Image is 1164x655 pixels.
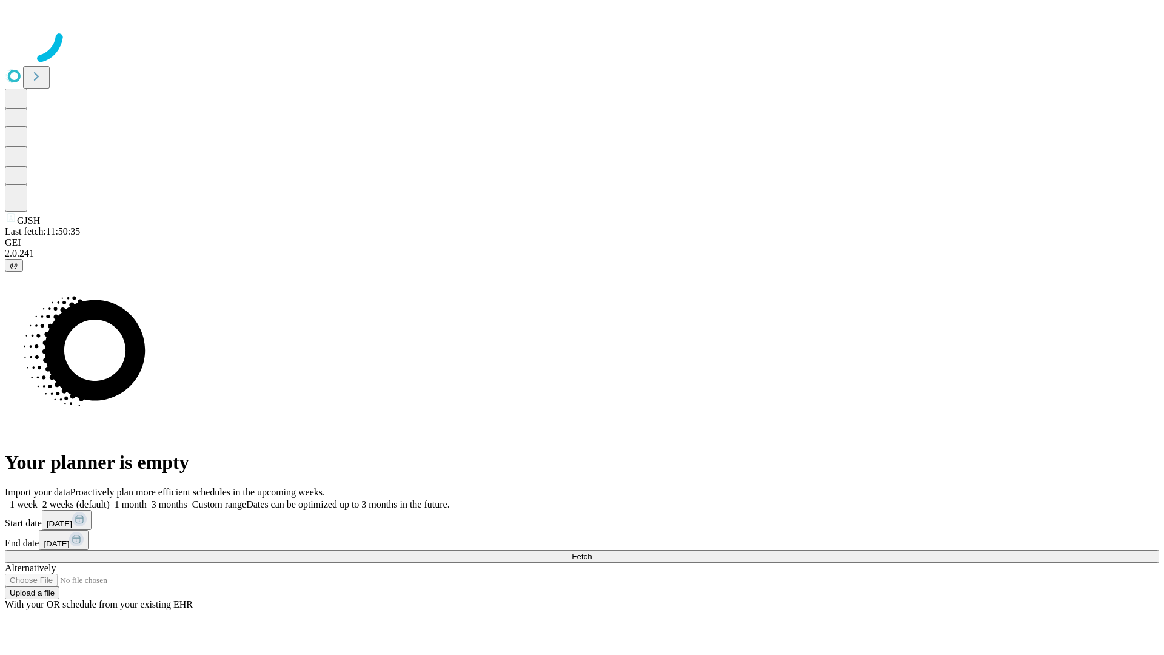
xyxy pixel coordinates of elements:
[5,237,1159,248] div: GEI
[5,530,1159,550] div: End date
[5,550,1159,563] button: Fetch
[5,599,193,610] span: With your OR schedule from your existing EHR
[5,586,59,599] button: Upload a file
[5,487,70,497] span: Import your data
[10,499,38,509] span: 1 week
[39,530,89,550] button: [DATE]
[70,487,325,497] span: Proactively plan more efficient schedules in the upcoming weeks.
[44,539,69,548] span: [DATE]
[5,510,1159,530] div: Start date
[152,499,187,509] span: 3 months
[17,215,40,226] span: GJSH
[47,519,72,528] span: [DATE]
[5,451,1159,474] h1: Your planner is empty
[5,248,1159,259] div: 2.0.241
[42,510,92,530] button: [DATE]
[5,226,80,237] span: Last fetch: 11:50:35
[572,552,592,561] span: Fetch
[5,259,23,272] button: @
[246,499,449,509] span: Dates can be optimized up to 3 months in the future.
[192,499,246,509] span: Custom range
[42,499,110,509] span: 2 weeks (default)
[5,563,56,573] span: Alternatively
[10,261,18,270] span: @
[115,499,147,509] span: 1 month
